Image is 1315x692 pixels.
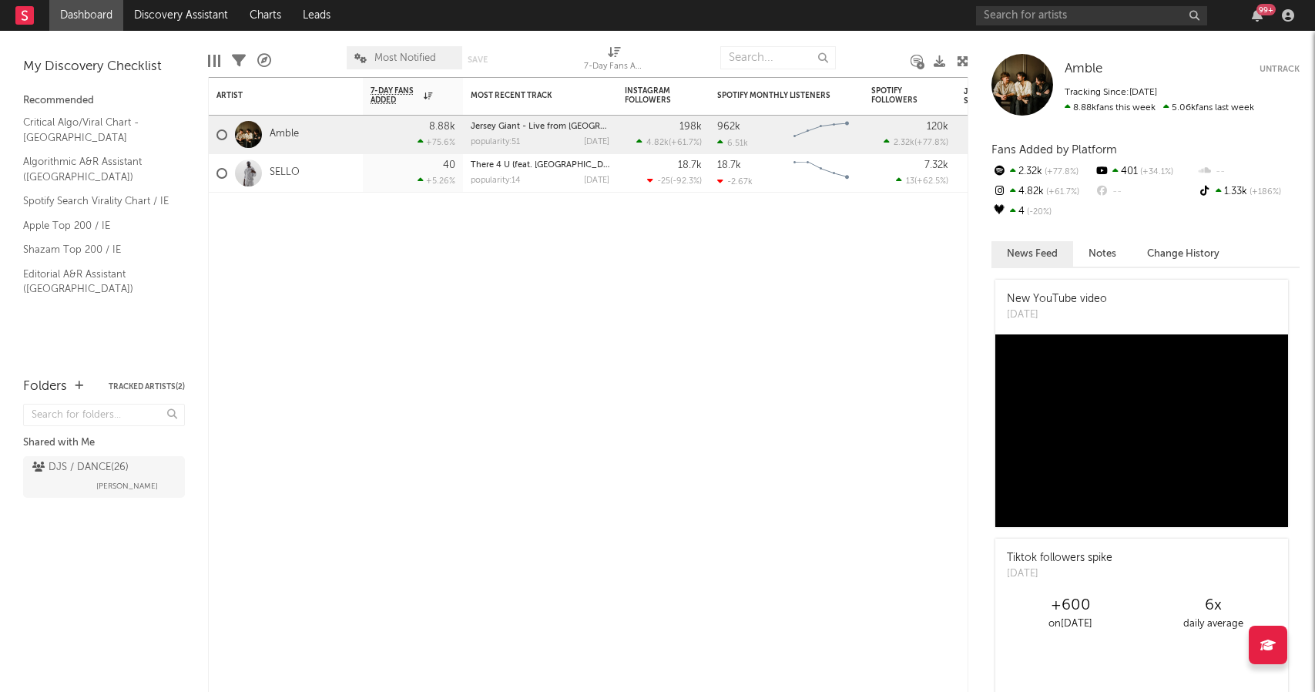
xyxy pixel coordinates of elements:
[1065,103,1156,113] span: 8.88k fans this week
[1260,62,1300,77] button: Untrack
[720,46,836,69] input: Search...
[443,160,455,170] div: 40
[999,596,1142,615] div: +600
[717,91,833,100] div: Spotify Monthly Listeners
[717,160,741,170] div: 18.7k
[917,177,946,186] span: +62.5 %
[208,39,220,83] div: Edit Columns
[927,122,948,132] div: 120k
[678,160,702,170] div: 18.7k
[1065,88,1157,97] span: Tracking Since: [DATE]
[625,86,679,105] div: Instagram Followers
[1073,241,1132,267] button: Notes
[991,241,1073,267] button: News Feed
[23,193,169,210] a: Spotify Search Virality Chart / IE
[673,177,699,186] span: -92.3 %
[1007,291,1107,307] div: New YouTube video
[1247,188,1281,197] span: +186 %
[584,138,609,146] div: [DATE]
[23,456,185,498] a: DJS / DANCE(26)[PERSON_NAME]
[32,459,129,477] div: DJS / DANCE ( 26 )
[917,139,946,147] span: +77.8 %
[471,138,520,146] div: popularity: 51
[1256,4,1276,15] div: 99 +
[1007,566,1112,582] div: [DATE]
[1138,168,1173,176] span: +34.1 %
[671,139,699,147] span: +61.7 %
[1252,9,1263,22] button: 99+
[216,91,332,100] div: Artist
[896,176,948,186] div: ( )
[584,39,646,83] div: 7-Day Fans Added (7-Day Fans Added)
[23,153,169,185] a: Algorithmic A&R Assistant ([GEOGRAPHIC_DATA])
[23,217,169,234] a: Apple Top 200 / IE
[270,128,299,141] a: Amble
[1197,162,1300,182] div: --
[270,166,300,180] a: SELLO
[787,116,856,154] svg: Chart title
[964,126,1025,144] div: 83.0
[23,92,185,110] div: Recommended
[1197,182,1300,202] div: 1.33k
[884,137,948,147] div: ( )
[23,58,185,76] div: My Discovery Checklist
[1094,162,1196,182] div: 401
[471,161,609,170] div: There 4 U (feat. BUZA)
[471,123,609,131] div: Jersey Giant - Live from Dublin
[257,39,271,83] div: A&R Pipeline
[1142,596,1284,615] div: 6 x
[23,266,169,297] a: Editorial A&R Assistant ([GEOGRAPHIC_DATA])
[999,615,1142,633] div: on [DATE]
[96,477,158,495] span: [PERSON_NAME]
[1042,168,1079,176] span: +77.8 %
[991,202,1094,222] div: 4
[374,53,436,63] span: Most Notified
[1025,208,1052,217] span: -20 %
[647,176,702,186] div: ( )
[894,139,914,147] span: 2.32k
[109,383,185,391] button: Tracked Artists(2)
[23,404,185,426] input: Search for folders...
[418,176,455,186] div: +5.26 %
[657,177,670,186] span: -25
[787,154,856,193] svg: Chart title
[679,122,702,132] div: 198k
[232,39,246,83] div: Filters
[584,58,646,76] div: 7-Day Fans Added (7-Day Fans Added)
[976,6,1207,25] input: Search for artists
[906,177,914,186] span: 13
[23,434,185,452] div: Shared with Me
[717,138,748,148] div: 6.51k
[924,160,948,170] div: 7.32k
[1007,307,1107,323] div: [DATE]
[584,176,609,185] div: [DATE]
[1132,241,1235,267] button: Change History
[418,137,455,147] div: +75.6 %
[1065,103,1254,113] span: 5.06k fans last week
[471,176,521,185] div: popularity: 14
[1044,188,1079,197] span: +61.7 %
[429,122,455,132] div: 8.88k
[636,137,702,147] div: ( )
[1065,62,1102,76] span: Amble
[717,176,753,186] div: -2.67k
[371,86,420,105] span: 7-Day Fans Added
[468,55,488,64] button: Save
[23,241,169,258] a: Shazam Top 200 / IE
[991,144,1117,156] span: Fans Added by Platform
[23,114,169,146] a: Critical Algo/Viral Chart - [GEOGRAPHIC_DATA]
[23,378,67,396] div: Folders
[991,162,1094,182] div: 2.32k
[964,87,1002,106] div: Jump Score
[471,161,624,170] a: There 4 U (feat. [GEOGRAPHIC_DATA])
[471,123,656,131] a: Jersey Giant - Live from [GEOGRAPHIC_DATA]
[717,122,740,132] div: 962k
[471,91,586,100] div: Most Recent Track
[991,182,1094,202] div: 4.82k
[871,86,925,105] div: Spotify Followers
[1007,550,1112,566] div: Tiktok followers spike
[646,139,669,147] span: 4.82k
[1094,182,1196,202] div: --
[964,164,1025,183] div: 58.5
[1142,615,1284,633] div: daily average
